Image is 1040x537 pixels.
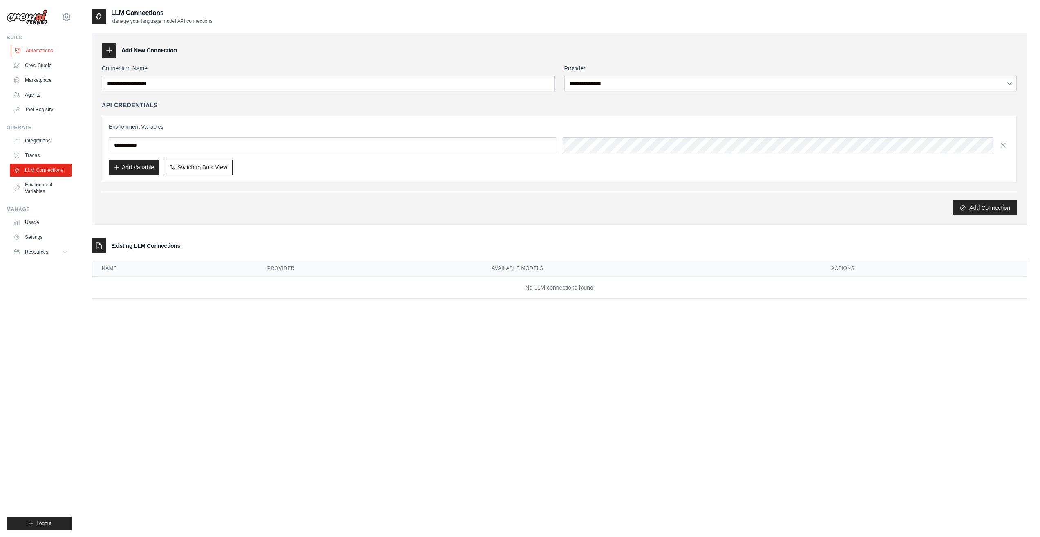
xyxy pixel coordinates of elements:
[10,231,72,244] a: Settings
[36,520,51,527] span: Logout
[164,160,233,175] button: Switch to Bulk View
[482,260,821,277] th: Available Models
[109,160,159,175] button: Add Variable
[10,216,72,229] a: Usage
[10,134,72,147] a: Integrations
[102,101,158,109] h4: API Credentials
[7,124,72,131] div: Operate
[10,245,72,258] button: Resources
[10,149,72,162] a: Traces
[7,9,47,25] img: Logo
[10,88,72,101] a: Agents
[177,163,227,171] span: Switch to Bulk View
[102,64,555,72] label: Connection Name
[111,18,212,25] p: Manage your language model API connections
[109,123,1010,131] h3: Environment Variables
[257,260,482,277] th: Provider
[92,277,1027,299] td: No LLM connections found
[25,249,48,255] span: Resources
[92,260,257,277] th: Name
[111,8,212,18] h2: LLM Connections
[7,206,72,213] div: Manage
[821,260,1027,277] th: Actions
[10,164,72,177] a: LLM Connections
[111,242,180,250] h3: Existing LLM Connections
[10,59,72,72] a: Crew Studio
[10,103,72,116] a: Tool Registry
[7,517,72,530] button: Logout
[11,44,72,57] a: Automations
[121,46,177,54] h3: Add New Connection
[10,74,72,87] a: Marketplace
[10,178,72,198] a: Environment Variables
[7,34,72,41] div: Build
[564,64,1017,72] label: Provider
[953,200,1017,215] button: Add Connection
